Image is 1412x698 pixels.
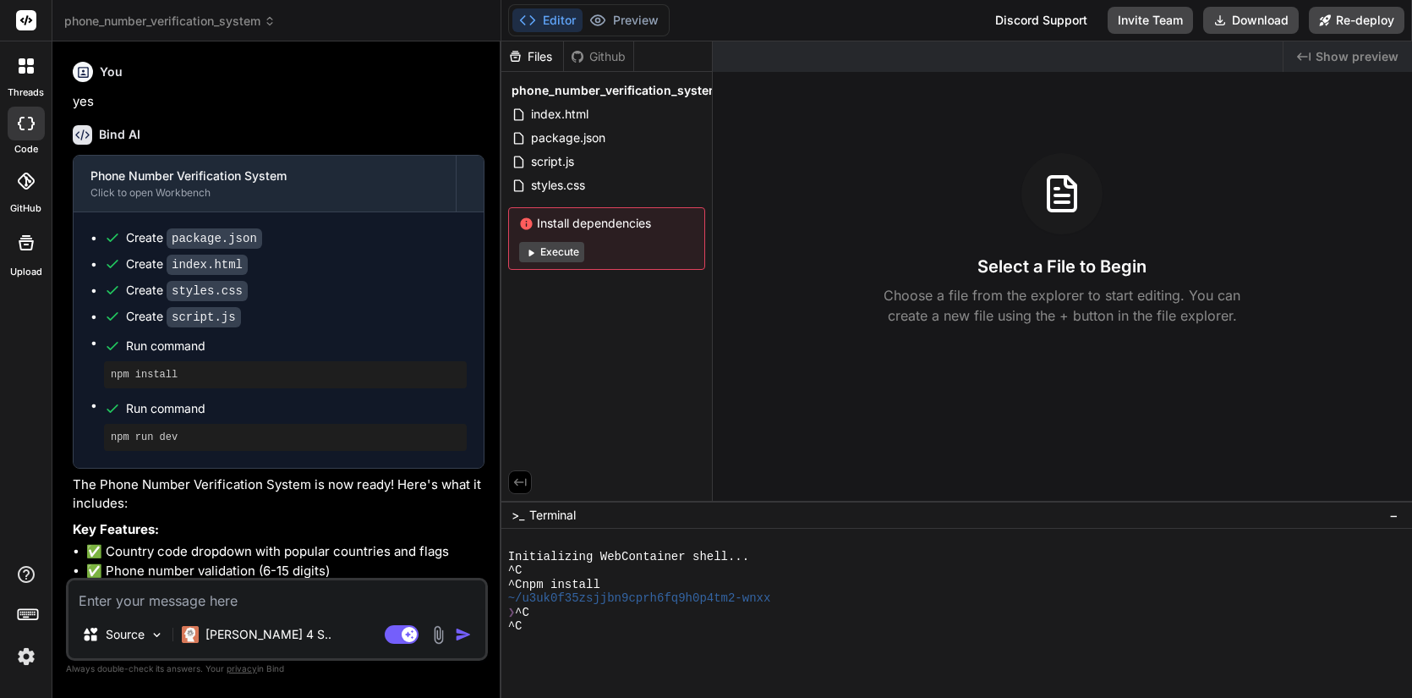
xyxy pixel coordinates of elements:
span: Run command [126,400,467,417]
strong: Key Features: [73,521,159,537]
span: Install dependencies [519,215,694,232]
label: Upload [10,265,42,279]
p: [PERSON_NAME] 4 S.. [205,626,331,643]
h6: Bind AI [99,126,140,143]
div: Create [126,308,241,326]
span: ^Cnpm install [508,578,600,592]
span: Show preview [1316,48,1398,65]
h6: You [100,63,123,80]
p: The Phone Number Verification System is now ready! Here's what it includes: [73,475,484,514]
pre: npm run dev [111,431,460,444]
div: Create [126,256,248,273]
span: − [1389,507,1398,524]
span: ^C [508,563,523,578]
code: package.json [167,228,262,249]
code: styles.css [167,281,248,301]
span: Terminal [529,507,576,524]
span: ^C [508,619,523,634]
button: Re-deploy [1309,7,1404,34]
li: ✅ Country code dropdown with popular countries and flags [86,542,484,562]
div: Github [564,48,633,65]
h3: Select a File to Begin [977,255,1147,278]
span: Run command [126,338,467,354]
span: Initializing WebContainer shell... [508,550,750,564]
span: >_ [512,507,524,524]
button: Execute [519,242,584,262]
img: Claude 4 Sonnet [182,626,199,643]
p: Choose a file from the explorer to start editing. You can create a new file using the + button in... [873,285,1251,326]
button: Download [1203,7,1299,34]
li: ✅ Phone number validation (6-15 digits) [86,562,484,581]
code: index.html [167,255,248,275]
span: ~/u3uk0f35zsjjbn9cprh6fq9h0p4tm2-wnxx [508,591,771,606]
span: phone_number_verification_system [64,13,276,30]
span: package.json [529,128,607,148]
div: Click to open Workbench [90,186,439,200]
button: − [1386,502,1402,529]
pre: npm install [111,368,460,382]
button: Phone Number Verification SystemClick to open Workbench [74,156,456,212]
button: Preview [583,8,665,32]
p: Always double-check its answers. Your in Bind [66,661,488,677]
p: Source [106,626,145,643]
img: Pick Models [150,628,164,642]
span: styles.css [529,175,587,195]
div: Phone Number Verification System [90,168,439,184]
img: attachment [429,625,448,645]
span: privacy [227,663,257,673]
span: script.js [529,151,576,172]
div: Create [126,282,248,300]
p: yes [73,92,484,112]
div: Discord Support [985,7,1097,34]
label: GitHub [10,201,41,216]
img: settings [12,642,41,671]
label: code [14,142,38,157]
button: Editor [512,8,583,32]
label: threads [8,85,44,100]
div: Create [126,229,262,247]
code: script.js [167,307,241,327]
button: Invite Team [1108,7,1193,34]
img: icon [455,626,472,643]
span: phone_number_verification_system [512,82,720,99]
span: ❯ [508,606,515,620]
span: index.html [529,104,590,124]
span: ^C [515,606,529,620]
div: Files [501,48,563,65]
